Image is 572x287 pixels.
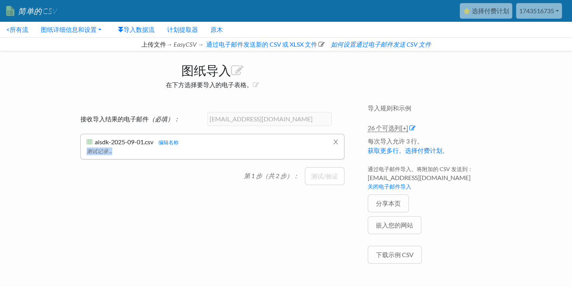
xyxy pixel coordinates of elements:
[368,124,408,132] a: 26 个可选列[+]
[155,139,179,145] a: 编辑名称
[333,134,338,149] a: x
[368,216,421,234] a: 嵌入您的网站
[401,124,408,131] span: [+]
[141,40,204,48] font: 上传文件
[204,22,229,37] a: 原木
[95,138,153,145] span: aisdk-2025-09-01.csv
[368,246,422,264] a: 下载示例 CSV
[149,115,180,122] i: （必填）：
[87,145,338,155] div: 测试记录...
[207,112,332,126] input: example@gmail.com
[166,40,204,48] i: → EasyCSV →
[516,3,562,19] a: 1743516735
[205,40,324,48] a: 通过电子邮件发送新的 CSV 或 XLSX 文件
[368,104,500,112] h4: 导入规则和示例
[368,147,449,154] a: 获取更多行。选择付费计划。
[111,22,161,37] a: 导入数据流
[368,137,449,154] font: 每次导入允许 3 行。
[305,167,344,185] button: 测试/验证
[368,194,409,212] a: 分享本页
[368,173,500,182] span: [EMAIL_ADDRESS][DOMAIN_NAME]
[42,6,57,16] span: CSV
[460,3,512,19] a: ⭐ 选择付费计划
[161,22,204,37] a: 计划提取器
[368,183,411,190] a: 关闭电子邮件导入
[244,167,305,180] p: 第 1 步（共 2 步）：
[181,63,231,78] font: 图纸导入
[6,3,57,19] a: 简单的CSV
[166,81,253,88] font: 在下方选择要导入的电子表格。
[80,114,205,124] label: 接收导入结果的电子邮件
[368,166,473,172] font: 通过电子邮件导入。将附加的 CSV 发送到：
[35,22,108,37] a: 图纸详细信息和设置
[123,26,155,33] font: 导入数据流
[329,40,431,48] a: 如何设置通过电子邮件发送 CSV 文件
[206,40,317,48] font: 通过电子邮件发送新的 CSV 或 XLSX 文件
